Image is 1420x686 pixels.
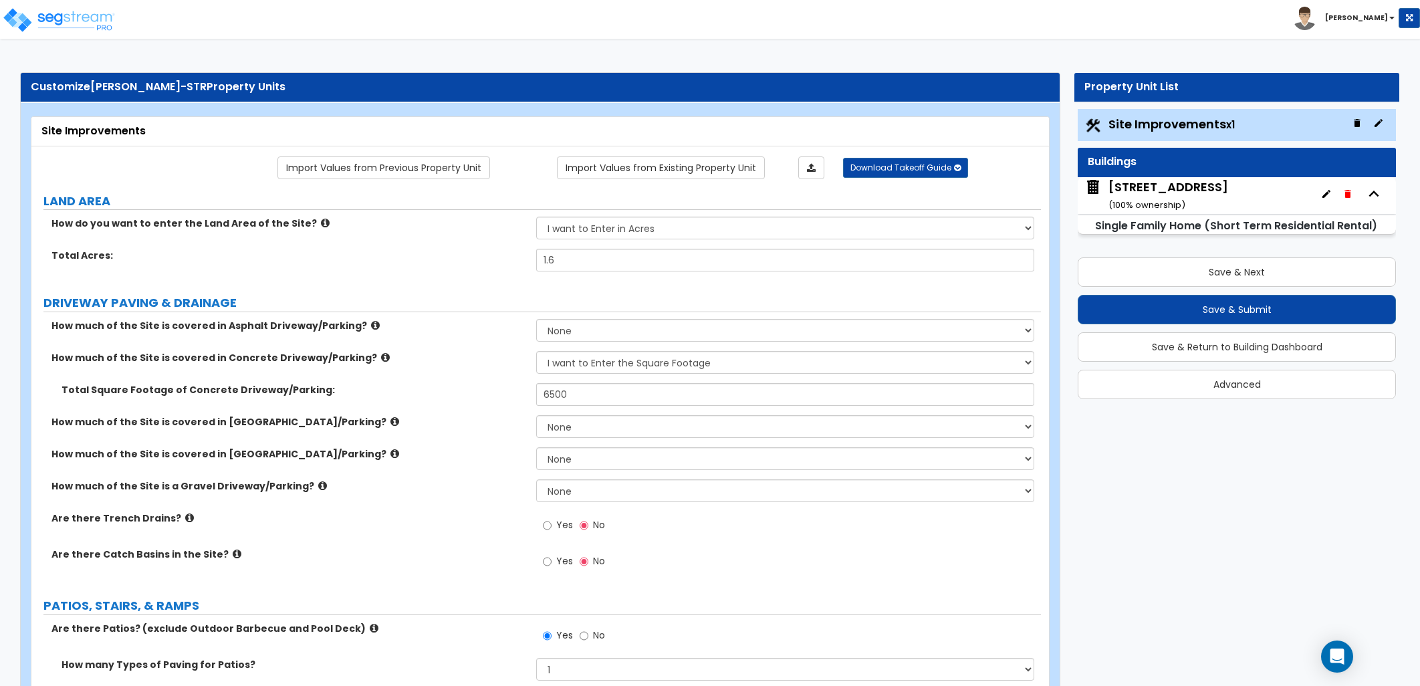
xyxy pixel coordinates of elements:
label: Are there Catch Basins in the Site? [51,548,526,561]
i: click for more info! [233,549,241,559]
div: Open Intercom Messenger [1321,641,1353,673]
i: click for more info! [370,623,378,633]
a: Import the dynamic attributes value through Excel sheet [798,156,824,179]
label: How many Types of Paving for Patios? [62,658,526,671]
span: Yes [556,628,573,642]
input: No [580,554,588,569]
i: click for more info! [390,449,399,459]
i: click for more info! [381,352,390,362]
div: Customize Property Units [31,80,1050,95]
small: Single Family Home (Short Term Residential Rental) [1095,218,1377,233]
label: LAND AREA [43,193,1041,210]
span: [PERSON_NAME]-STR [90,79,207,94]
div: Property Unit List [1084,80,1389,95]
input: Yes [543,554,552,569]
i: click for more info! [185,513,194,523]
label: How much of the Site is covered in Concrete Driveway/Parking? [51,351,526,364]
i: click for more info! [371,320,380,330]
span: No [593,518,605,532]
button: Save & Return to Building Dashboard [1078,332,1396,362]
div: Buildings [1088,154,1386,170]
label: How much of the Site is a Gravel Driveway/Parking? [51,479,526,493]
button: Save & Submit [1078,295,1396,324]
span: No [593,628,605,642]
span: Yes [556,518,573,532]
i: click for more info! [318,481,327,491]
img: logo_pro_r.png [2,7,116,33]
input: Yes [543,518,552,533]
label: Are there Patios? (exclude Outdoor Barbecue and Pool Deck) [51,622,526,635]
label: How much of the Site is covered in [GEOGRAPHIC_DATA]/Parking? [51,415,526,429]
input: Yes [543,628,552,643]
label: Total Acres: [51,249,526,262]
input: No [580,518,588,533]
i: click for more info! [390,417,399,427]
input: No [580,628,588,643]
img: avatar.png [1293,7,1316,30]
span: Download Takeoff Guide [850,162,951,173]
span: 289 S Shore Dr [1084,179,1228,213]
small: ( 100 % ownership) [1108,199,1185,211]
small: x1 [1226,118,1235,132]
label: How much of the Site is covered in [GEOGRAPHIC_DATA]/Parking? [51,447,526,461]
img: building.svg [1084,179,1102,196]
label: PATIOS, STAIRS, & RAMPS [43,597,1041,614]
span: No [593,554,605,568]
label: Total Square Footage of Concrete Driveway/Parking: [62,383,526,396]
span: Site Improvements [1108,116,1235,132]
img: Construction.png [1084,117,1102,134]
label: How much of the Site is covered in Asphalt Driveway/Parking? [51,319,526,332]
label: DRIVEWAY PAVING & DRAINAGE [43,294,1041,312]
b: [PERSON_NAME] [1325,13,1388,23]
span: Yes [556,554,573,568]
a: Import the dynamic attribute values from previous properties. [277,156,490,179]
button: Save & Next [1078,257,1396,287]
div: Site Improvements [41,124,1039,139]
label: How do you want to enter the Land Area of the Site? [51,217,526,230]
label: Are there Trench Drains? [51,511,526,525]
button: Advanced [1078,370,1396,399]
button: Download Takeoff Guide [843,158,968,178]
a: Import the dynamic attribute values from existing properties. [557,156,765,179]
i: click for more info! [321,218,330,228]
div: [STREET_ADDRESS] [1108,179,1228,213]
